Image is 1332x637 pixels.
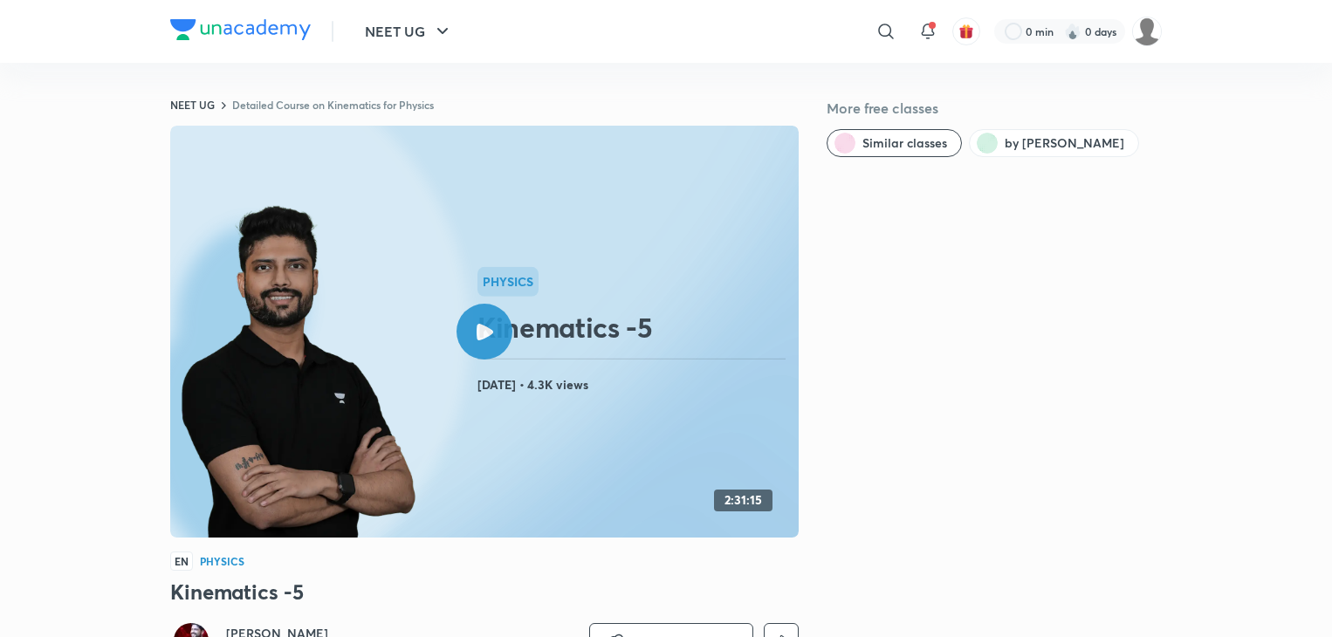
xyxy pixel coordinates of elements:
[170,19,311,45] a: Company Logo
[477,310,792,345] h2: Kinematics -5
[170,98,215,112] a: NEET UG
[200,556,244,566] h4: Physics
[1132,17,1162,46] img: Tanya Kumari
[1064,23,1081,40] img: streak
[354,14,463,49] button: NEET UG
[1005,134,1124,152] span: by Prateek Jain
[170,578,799,606] h3: Kinematics -5
[827,98,1162,119] h5: More free classes
[477,373,792,396] h4: [DATE] • 4.3K views
[969,129,1139,157] button: by Prateek Jain
[952,17,980,45] button: avatar
[170,551,193,571] span: EN
[827,129,962,157] button: Similar classes
[958,24,974,39] img: avatar
[232,98,434,112] a: Detailed Course on Kinematics for Physics
[724,493,762,508] h4: 2:31:15
[862,134,947,152] span: Similar classes
[170,19,311,40] img: Company Logo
